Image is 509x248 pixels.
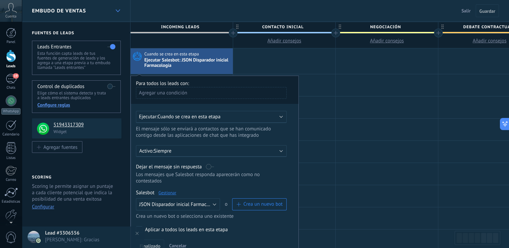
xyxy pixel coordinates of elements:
p: Los mensajes que Salesbot responda aparecerán como no contestados [136,171,287,184]
span: Añadir consejos [267,38,301,44]
button: Salir [459,6,473,16]
span: Embudo de ventas [32,8,86,14]
p: Widget [53,129,117,134]
span: Cuando se crea en esta etapa [144,51,200,57]
div: Agregar una condición [136,87,287,99]
button: Configurar [32,204,54,210]
span: Activo: [139,148,154,154]
div: Agregar fuentes [43,144,77,150]
a: Lead #3306556[PERSON_NAME]: Gracias [22,226,144,248]
div: Calendario [1,132,21,137]
span: Incoming leads [131,22,229,32]
p: Elige cómo el sistema detecta y trata a leads entrantes duplicados [37,91,115,100]
div: Leads [1,64,21,69]
h4: Control de duplicados [37,83,84,90]
span: Guardar [479,9,495,13]
span: o [220,198,232,210]
button: Añadir consejos [336,34,438,48]
div: WhatsApp [1,108,21,115]
span: Salir [462,8,471,14]
div: Contacto inicial [233,22,335,32]
h2: Fuentes de leads [32,31,121,36]
h2: Scoring [32,175,51,180]
div: Estadísticas [1,200,21,204]
h4: Leads Entrantes [37,44,71,50]
span: Contacto inicial [233,22,332,32]
div: Correo [1,178,21,182]
h4: 51943317309 [53,122,116,128]
div: Panel [1,40,21,44]
div: Aplicar a todos los leads en esta etapa [145,226,228,233]
div: Configure reglas [37,102,115,108]
span: Dejar el mensaje sin respuesta [136,164,202,170]
img: close_notification.svg [132,229,142,238]
div: Embudo de ventas [112,4,123,17]
div: Listas [1,156,21,160]
div: Incoming leads [131,22,233,32]
button: JSON Disparador inicial Farmacología [136,198,220,210]
div: Para todos los leads con: [136,80,293,87]
span: Añadir consejos [473,38,507,44]
div: Crea un nuevo bot o selecciona uno existente [136,213,287,219]
button: Agregar fuentes [32,141,82,153]
span: Lead #3306556 [45,230,79,236]
span: JSON Disparador inicial Farmacología [139,201,220,208]
span: Crea un nuevo bot [243,201,283,207]
p: Siempre [154,148,271,154]
div: Negociación [336,22,438,32]
div: Ejecutar Salesbot: JSON Disparador inicial Farmacología [144,57,231,69]
div: Chats [1,86,21,90]
p: Esta función capta leads de tus fuentes de generación de leads y los agrega a una etapa previa a ... [37,51,115,70]
img: logo_min.png [37,123,49,135]
p: Scoring le permite asignar un puntaje a cada cliente potencial que indica la posibilidad de una v... [32,183,116,202]
span: Negociación [336,22,435,32]
span: [PERSON_NAME]: Gracias [45,237,134,243]
button: Crea un nuevo bot [232,198,287,210]
span: 19 [13,73,19,79]
button: Añadir consejos [233,34,335,48]
span: Añadir consejos [370,38,404,44]
span: Ejecutar: [139,114,157,120]
button: Guardar [476,4,499,17]
div: Salesbot [136,190,287,196]
img: com.amocrm.amocrmwa.svg [36,238,41,243]
p: El mensaje sólo se enviará a contactos que se han comunicado contigo desde las aplicaciones de ch... [136,126,280,138]
a: Gestionar [158,190,176,196]
span: Cuenta [5,14,16,19]
span: Cuando se crea en esta etapa [157,114,220,120]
